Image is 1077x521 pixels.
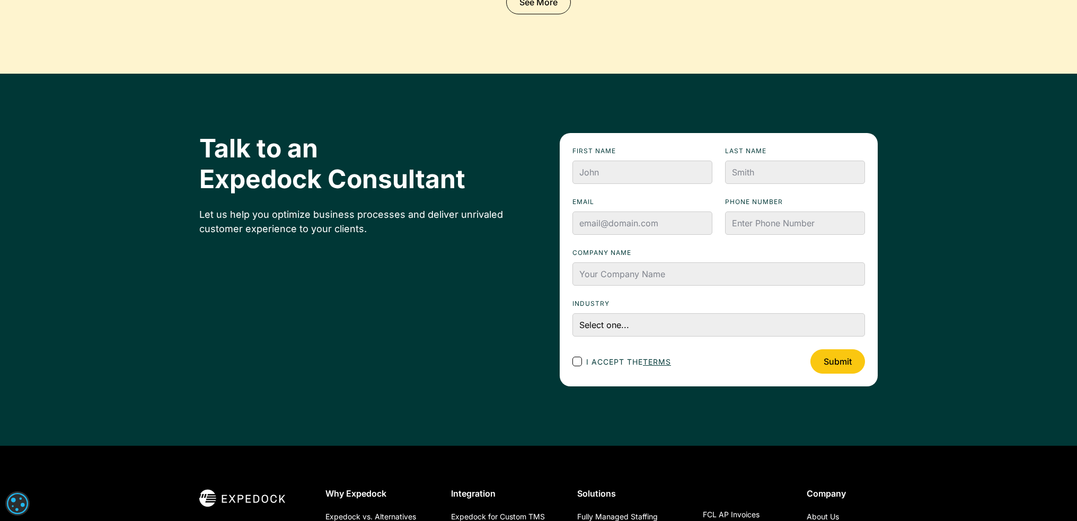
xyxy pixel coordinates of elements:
[572,146,712,156] label: First name
[572,197,712,207] label: Email
[725,161,865,184] input: Smith
[901,407,1077,521] iframe: Chat Widget
[560,133,878,386] form: Footer Contact Form
[725,211,865,235] input: Enter Phone Number
[577,488,686,499] div: Solutions
[572,211,712,235] input: email@domain.com
[586,356,671,367] span: I accept the
[325,488,435,499] div: Why Expedock
[199,133,517,194] h2: Talk to an
[572,161,712,184] input: John
[199,207,517,236] div: Let us help you optimize business processes and deliver unrivaled customer experience to your cli...
[643,357,671,366] a: terms
[725,197,865,207] label: Phone numbeR
[725,146,865,156] label: Last name
[451,488,560,499] div: Integration
[572,298,865,309] label: Industry
[807,488,878,499] div: Company
[810,349,865,374] input: Submit
[572,262,865,286] input: Your Company Name
[572,248,865,258] label: Company name
[199,164,465,195] span: Expedock Consultant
